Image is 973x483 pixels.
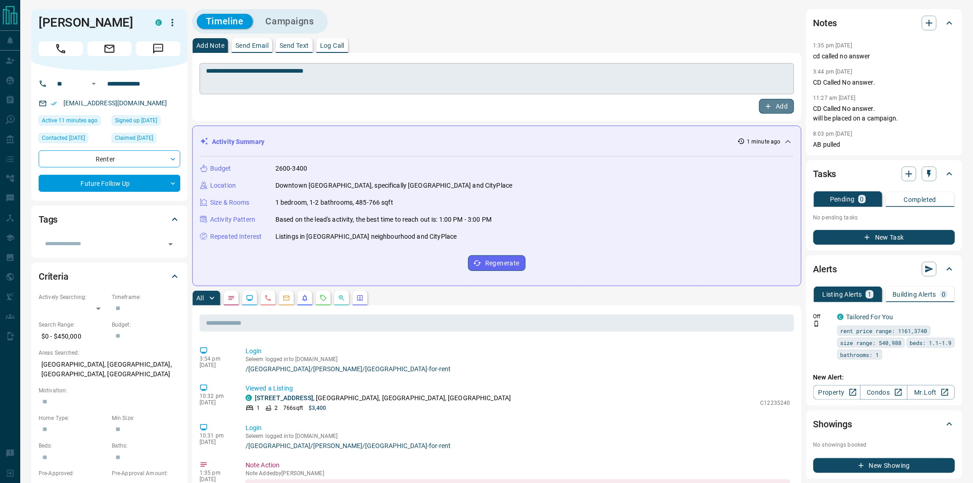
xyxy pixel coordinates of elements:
p: 8:03 pm [DATE] [813,131,853,137]
p: Actively Searching: [39,293,107,301]
p: Send Email [235,42,269,49]
p: , [GEOGRAPHIC_DATA], [GEOGRAPHIC_DATA], [GEOGRAPHIC_DATA] [255,393,511,403]
p: 0 [942,291,946,298]
button: Add [759,99,794,114]
button: Timeline [197,14,253,29]
div: condos.ca [155,19,162,26]
span: Contacted [DATE] [42,133,85,143]
a: Condos [860,385,908,400]
p: 10:32 pm [200,393,232,399]
p: 1 minute ago [747,138,780,146]
a: [STREET_ADDRESS] [255,394,313,402]
p: [DATE] [200,399,232,406]
span: bathrooms: 1 [841,350,879,359]
p: Note Action [246,460,790,470]
svg: Push Notification Only [813,321,820,327]
svg: Agent Actions [356,294,364,302]
button: Regenerate [468,255,526,271]
p: Areas Searched: [39,349,180,357]
span: beds: 1.1-1.9 [910,338,952,347]
p: Add Note [196,42,224,49]
p: CD Called No answer. [813,78,955,87]
div: Thu Jun 19 2025 [39,133,107,146]
p: Building Alerts [893,291,937,298]
span: size range: 540,988 [841,338,902,347]
p: $0 - $450,000 [39,329,107,344]
a: /[GEOGRAPHIC_DATA]/[PERSON_NAME]/[GEOGRAPHIC_DATA]-for-rent [246,365,790,373]
svg: Requests [320,294,327,302]
div: Showings [813,413,955,435]
svg: Opportunities [338,294,345,302]
p: Send Text [280,42,309,49]
a: [EMAIL_ADDRESS][DOMAIN_NAME] [63,99,167,107]
div: Tags [39,208,180,230]
span: Active 11 minutes ago [42,116,97,125]
p: 766 sqft [283,404,303,412]
a: Tailored For You [847,313,893,321]
div: condos.ca [246,395,252,401]
span: Claimed [DATE] [115,133,153,143]
p: Completed [904,196,937,203]
p: Note Added by [PERSON_NAME] [246,470,790,477]
svg: Notes [228,294,235,302]
p: Home Type: [39,414,107,422]
div: Renter [39,150,180,167]
p: Seleem logged into [DOMAIN_NAME] [246,356,790,362]
button: Open [164,238,177,251]
a: Property [813,385,861,400]
p: [GEOGRAPHIC_DATA], [GEOGRAPHIC_DATA], [GEOGRAPHIC_DATA], [GEOGRAPHIC_DATA] [39,357,180,382]
button: New Task [813,230,955,245]
p: 3:54 pm [200,356,232,362]
p: Login [246,346,790,356]
h2: Alerts [813,262,837,276]
span: Message [136,41,180,56]
p: Repeated Interest [210,232,262,241]
h2: Tasks [813,167,836,181]
span: rent price range: 1161,3740 [841,326,927,335]
p: 2 [275,404,278,412]
p: Viewed a Listing [246,384,790,393]
p: 3:44 pm [DATE] [813,69,853,75]
p: 1 bedroom, 1-2 bathrooms, 485-766 sqft [275,198,393,207]
span: Email [87,41,132,56]
p: Listing Alerts [823,291,863,298]
svg: Email Verified [51,100,57,107]
p: Min Size: [112,414,180,422]
p: Listings in [GEOGRAPHIC_DATA] neighbourhood and CityPlace [275,232,457,241]
p: Based on the lead's activity, the best time to reach out is: 1:00 PM - 3:00 PM [275,215,492,224]
p: Login [246,423,790,433]
h2: Tags [39,212,57,227]
p: Budget: [112,321,180,329]
div: Future Follow Up [39,175,180,192]
p: Size & Rooms [210,198,250,207]
h2: Showings [813,417,853,431]
svg: Lead Browsing Activity [246,294,253,302]
p: [DATE] [200,439,232,445]
p: Downtown [GEOGRAPHIC_DATA], specifically [GEOGRAPHIC_DATA] and CityPlace [275,181,512,190]
div: Thu Mar 14 2024 [112,133,180,146]
p: $3,400 [309,404,326,412]
svg: Emails [283,294,290,302]
p: Search Range: [39,321,107,329]
p: 10:31 pm [200,432,232,439]
p: C12235240 [761,399,790,407]
h2: Notes [813,16,837,30]
p: [DATE] [200,362,232,368]
button: Campaigns [257,14,323,29]
p: Location [210,181,236,190]
p: 2600-3400 [275,164,307,173]
p: 11:27 am [DATE] [813,95,856,101]
p: cd called no answer [813,52,955,61]
h1: [PERSON_NAME] [39,15,142,30]
p: Beds: [39,442,107,450]
svg: Listing Alerts [301,294,309,302]
p: 0 [860,196,864,202]
p: No pending tasks [813,211,955,224]
p: CD Called No answer. will be placed on a campaign. [813,104,955,123]
p: Log Call [320,42,344,49]
p: [DATE] [200,476,232,483]
p: Timeframe: [112,293,180,301]
div: Thu Mar 14 2024 [112,115,180,128]
div: condos.ca [837,314,844,320]
p: Pre-Approved: [39,469,107,477]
